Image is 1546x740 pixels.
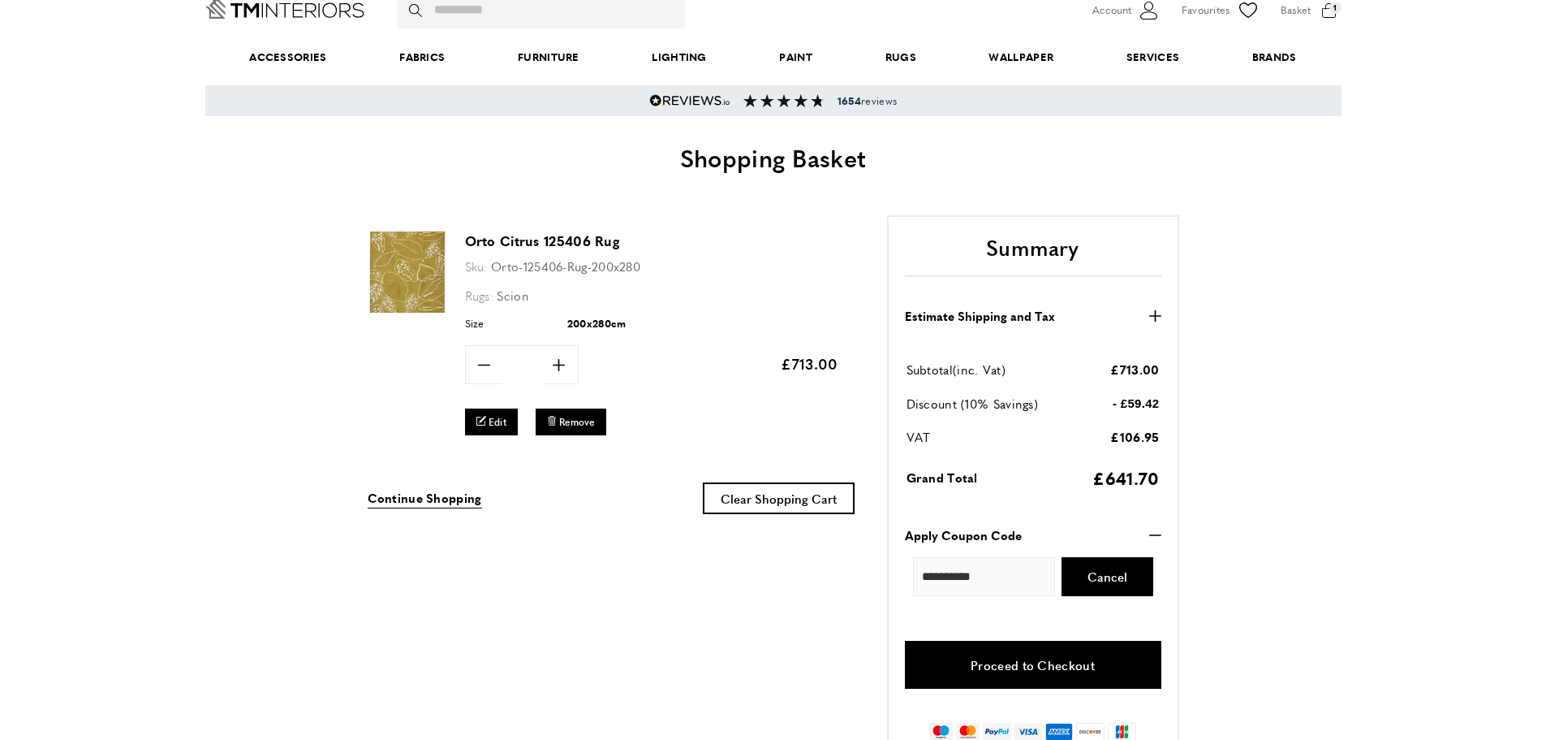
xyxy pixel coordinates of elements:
[491,257,640,275] span: Orto-125406-Rug-200x280
[1090,32,1216,82] a: Services
[497,287,529,304] span: Scion
[781,353,838,374] span: £713.00
[838,94,897,107] span: reviews
[743,32,849,82] a: Paint
[849,32,953,82] a: Rugs
[649,94,730,107] img: Reviews.io 5 stars
[838,93,861,108] strong: 1654
[906,469,978,486] span: Grand Total
[536,409,606,435] button: Remove Orto Citrus 125406 Rug 200x280 cm
[465,232,620,250] a: Orto Citrus 125406 Rug
[906,361,953,378] span: Subtotal
[368,489,482,506] span: Continue Shopping
[1092,465,1159,490] span: £641.70
[559,415,595,429] span: Remove
[465,315,562,331] span: Size
[481,32,615,82] a: Furniture
[680,140,867,175] span: Shopping Basket
[721,490,837,507] span: Clear Shopping Cart
[465,257,488,275] span: Sku:
[905,233,1161,277] h2: Summary
[363,32,481,82] a: Fabrics
[1110,428,1159,445] span: £106.95
[1074,394,1159,426] td: - £59.42
[953,32,1090,82] a: Wallpaper
[368,301,449,315] a: Orto Citrus 125406 Rug
[905,306,1161,326] button: Estimate Shipping and Tax
[1216,32,1333,82] a: Brands
[905,526,1022,545] strong: Apply Coupon Code
[213,32,363,82] span: Accessories
[906,394,1074,426] td: Discount (10% Savings)
[616,32,743,82] a: Lighting
[905,526,1161,545] button: Apply Coupon Code
[743,94,825,107] img: Reviews section
[906,428,931,445] span: VAT
[1092,2,1131,19] span: Account
[1182,2,1230,19] span: Favourites
[1062,557,1153,596] button: Cancel
[567,315,627,331] div: 200x280cm
[368,488,482,508] a: Continue Shopping
[953,361,1006,378] span: (inc. Vat)
[905,306,1055,326] strong: Estimate Shipping and Tax
[465,287,494,304] span: Rugs:
[1110,361,1159,378] span: £713.00
[703,483,855,514] button: Clear Shopping Cart
[465,409,519,435] a: Edit Orto Citrus 125406 Rug 200x280 cm
[905,641,1161,689] a: Proceed to Checkout
[489,415,506,429] span: Edit
[368,232,449,313] img: Orto Citrus 125406 Rug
